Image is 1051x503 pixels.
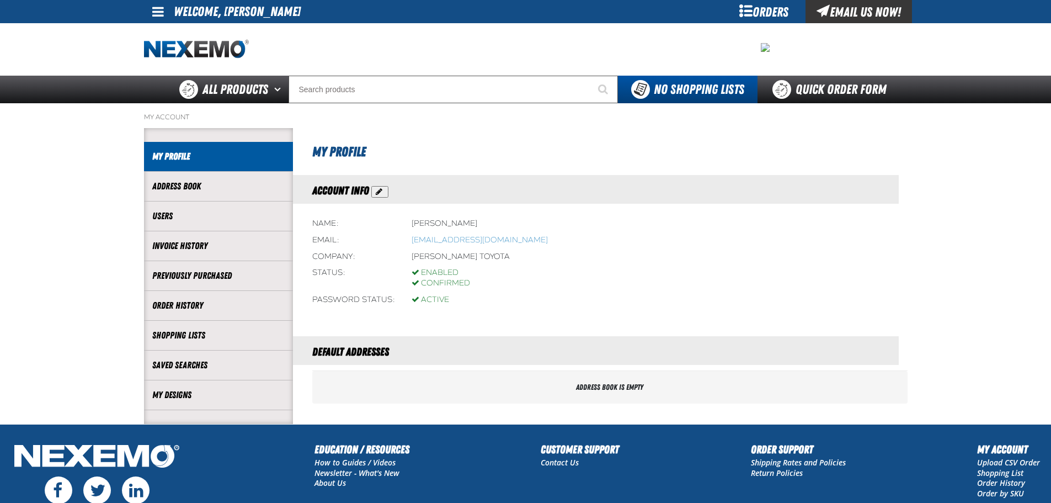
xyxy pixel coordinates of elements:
div: [PERSON_NAME] [412,219,477,229]
nav: Breadcrumbs [144,113,908,121]
a: Upload CSV Order [977,457,1040,468]
button: Start Searching [590,76,618,103]
h2: Customer Support [541,441,619,458]
a: Shipping Rates and Policies [751,457,846,468]
a: About Us [314,478,346,488]
div: Name [312,219,395,229]
div: Enabled [412,268,470,278]
a: My Designs [152,389,285,401]
div: [PERSON_NAME] Toyota [412,252,510,262]
div: Email [312,235,395,246]
a: Contact Us [541,457,579,468]
span: Default Addresses [312,345,389,358]
span: Account Info [312,184,369,197]
a: Shopping Lists [152,329,285,342]
input: Search [289,76,618,103]
a: Address Book [152,180,285,193]
a: Home [144,40,249,59]
span: No Shopping Lists [654,82,744,97]
img: Nexemo Logo [11,441,183,474]
button: Action Edit Account Information [371,186,388,198]
span: All Products [202,80,268,99]
div: Password status [312,295,395,305]
button: Open All Products pages [270,76,289,103]
a: Order by SKU [977,488,1024,499]
a: Newsletter - What's New [314,468,399,478]
img: Nexemo logo [144,40,249,59]
a: My Profile [152,150,285,163]
a: Invoice History [152,240,285,252]
div: Status [312,268,395,289]
a: Users [152,210,285,223]
a: Shopping List [977,468,1023,478]
img: 2478c7e4e0811ca5ea97a8c95d68d55a.jpeg [761,43,770,52]
a: Return Policies [751,468,803,478]
div: Company [312,252,395,262]
a: Previously Purchased [152,269,285,282]
button: You do not have available Shopping Lists. Open to Create a New List [618,76,757,103]
span: My Profile [312,144,366,160]
a: Order History [977,478,1025,488]
a: My Account [144,113,189,121]
div: Active [412,295,449,305]
a: Quick Order Form [757,76,907,103]
a: How to Guides / Videos [314,457,396,468]
h2: Education / Resources [314,441,409,458]
a: Opens a default email client to write an email to vtoreceptionist@vtaig.com [412,235,548,245]
a: Order History [152,299,285,312]
h2: My Account [977,441,1040,458]
div: Confirmed [412,278,470,289]
h2: Order Support [751,441,846,458]
div: Address book is empty [312,371,908,404]
a: Saved Searches [152,359,285,372]
bdo: [EMAIL_ADDRESS][DOMAIN_NAME] [412,235,548,245]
